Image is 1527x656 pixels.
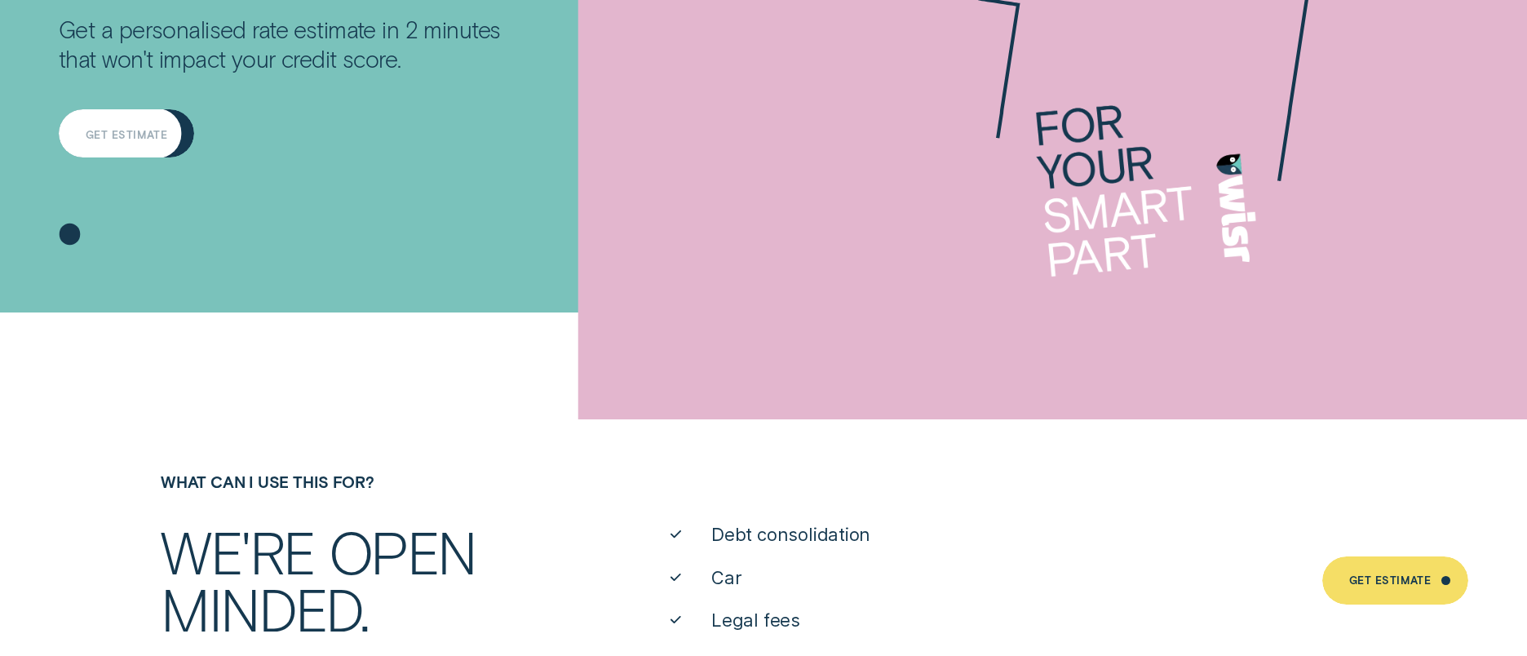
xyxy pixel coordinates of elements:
[711,566,741,590] span: Car
[152,523,560,637] div: We're open minded.
[152,472,560,491] div: What can I use this for?
[59,16,522,73] p: Get a personalised rate estimate in 2 minutes that won't impact your credit score.
[59,109,194,157] a: Get Estimate
[711,609,800,632] span: Legal fees
[1322,556,1468,605] a: Get Estimate
[86,130,167,139] div: Get Estimate
[711,523,870,547] span: Debt consolidation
